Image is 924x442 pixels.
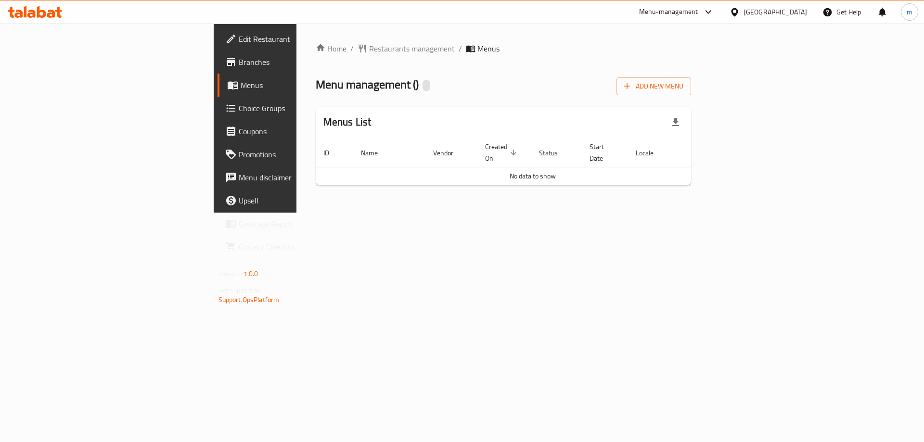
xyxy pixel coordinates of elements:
[244,267,258,280] span: 1.0.0
[616,77,691,95] button: Add New Menu
[323,147,342,159] span: ID
[477,43,500,54] span: Menus
[907,7,912,17] span: m
[241,79,360,91] span: Menus
[510,170,556,182] span: No data to show
[218,120,368,143] a: Coupons
[239,149,360,160] span: Promotions
[485,141,520,164] span: Created On
[218,166,368,189] a: Menu disclaimer
[239,33,360,45] span: Edit Restaurant
[664,111,687,134] div: Export file
[361,147,390,159] span: Name
[218,189,368,212] a: Upsell
[218,267,242,280] span: Version:
[590,141,616,164] span: Start Date
[639,6,698,18] div: Menu-management
[239,218,360,229] span: Coverage Report
[316,74,419,95] span: Menu management ( )
[239,195,360,206] span: Upsell
[239,241,360,253] span: Grocery Checklist
[459,43,462,54] li: /
[218,235,368,258] a: Grocery Checklist
[539,147,570,159] span: Status
[218,212,368,235] a: Coverage Report
[316,43,692,54] nav: breadcrumb
[744,7,807,17] div: [GEOGRAPHIC_DATA]
[323,115,372,129] h2: Menus List
[239,126,360,137] span: Coupons
[433,147,466,159] span: Vendor
[218,143,368,166] a: Promotions
[316,138,750,186] table: enhanced table
[239,172,360,183] span: Menu disclaimer
[218,74,368,97] a: Menus
[239,102,360,114] span: Choice Groups
[218,51,368,74] a: Branches
[218,293,280,306] a: Support.OpsPlatform
[678,138,750,167] th: Actions
[218,97,368,120] a: Choice Groups
[358,43,455,54] a: Restaurants management
[239,56,360,68] span: Branches
[624,80,683,92] span: Add New Menu
[218,284,263,296] span: Get support on:
[369,43,455,54] span: Restaurants management
[218,27,368,51] a: Edit Restaurant
[636,147,666,159] span: Locale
